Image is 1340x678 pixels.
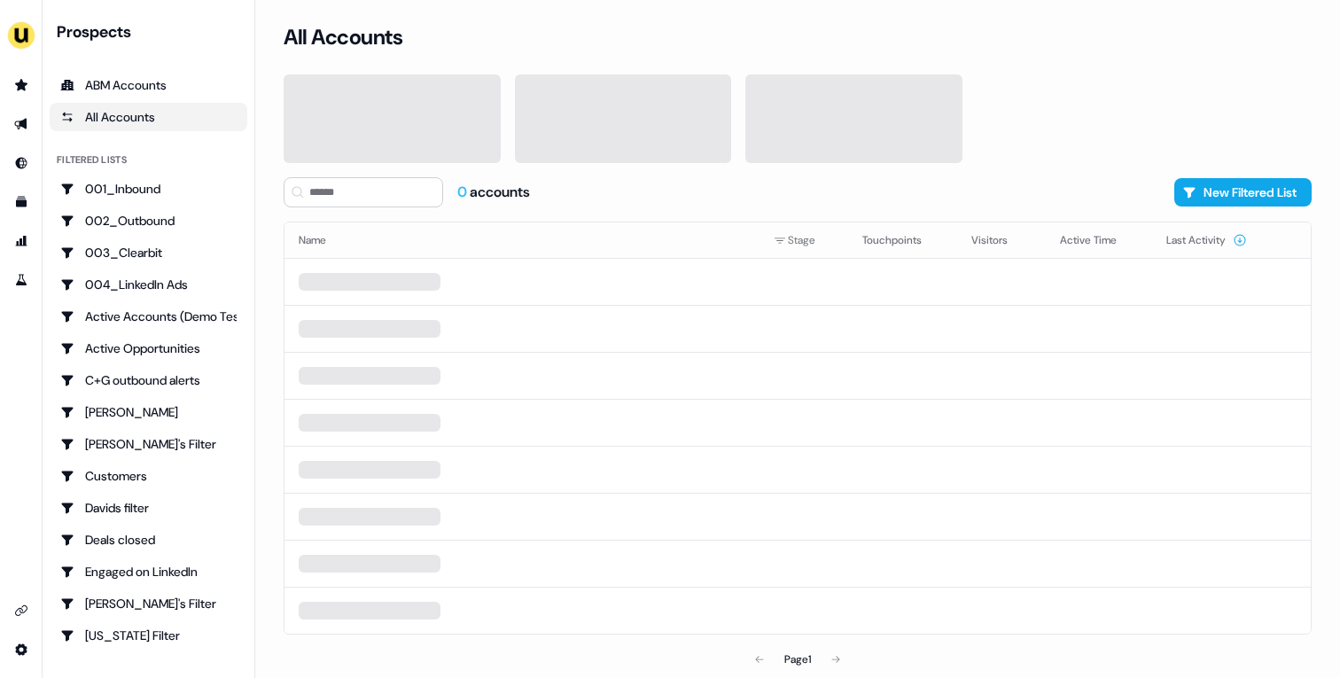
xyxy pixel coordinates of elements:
div: Filtered lists [57,152,127,168]
div: ABM Accounts [60,76,237,94]
div: Engaged on LinkedIn [60,563,237,581]
a: Go to Inbound [7,149,35,177]
div: C+G outbound alerts [60,371,237,389]
div: All Accounts [60,108,237,126]
div: Active Accounts (Demo Test) [60,308,237,325]
a: Go to Active Accounts (Demo Test) [50,302,247,331]
div: Customers [60,467,237,485]
div: Active Opportunities [60,339,237,357]
h3: All Accounts [284,24,402,51]
div: Deals closed [60,531,237,549]
a: Go to Customers [50,462,247,490]
a: Go to Charlotte's Filter [50,430,247,458]
a: Go to 003_Clearbit [50,238,247,267]
a: Go to prospects [7,71,35,99]
button: New Filtered List [1174,178,1312,207]
a: Go to 001_Inbound [50,175,247,203]
div: Davids filter [60,499,237,517]
a: Go to attribution [7,227,35,255]
a: Go to Georgia Filter [50,621,247,650]
a: Go to integrations [7,635,35,664]
div: [PERSON_NAME]'s Filter [60,435,237,453]
div: Prospects [57,21,247,43]
button: Active Time [1060,224,1138,256]
a: Go to Deals closed [50,526,247,554]
div: Stage [774,231,834,249]
div: accounts [457,183,530,202]
button: Touchpoints [862,224,943,256]
a: Go to Charlotte Stone [50,398,247,426]
div: Page 1 [784,651,811,668]
a: Go to Engaged on LinkedIn [50,557,247,586]
a: ABM Accounts [50,71,247,99]
span: 0 [457,183,470,201]
a: Go to 002_Outbound [50,207,247,235]
div: [PERSON_NAME]'s Filter [60,595,237,612]
div: 001_Inbound [60,180,237,198]
div: [PERSON_NAME] [60,403,237,421]
button: Last Activity [1166,224,1247,256]
a: Go to templates [7,188,35,216]
a: All accounts [50,103,247,131]
button: Visitors [971,224,1029,256]
a: Go to Davids filter [50,494,247,522]
a: Go to outbound experience [7,110,35,138]
a: Go to C+G outbound alerts [50,366,247,394]
a: Go to Active Opportunities [50,334,247,362]
div: 003_Clearbit [60,244,237,261]
div: [US_STATE] Filter [60,627,237,644]
a: Go to experiments [7,266,35,294]
th: Name [284,222,760,258]
a: Go to Geneviève's Filter [50,589,247,618]
div: 002_Outbound [60,212,237,230]
div: 004_LinkedIn Ads [60,276,237,293]
a: Go to integrations [7,596,35,625]
a: Go to 004_LinkedIn Ads [50,270,247,299]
